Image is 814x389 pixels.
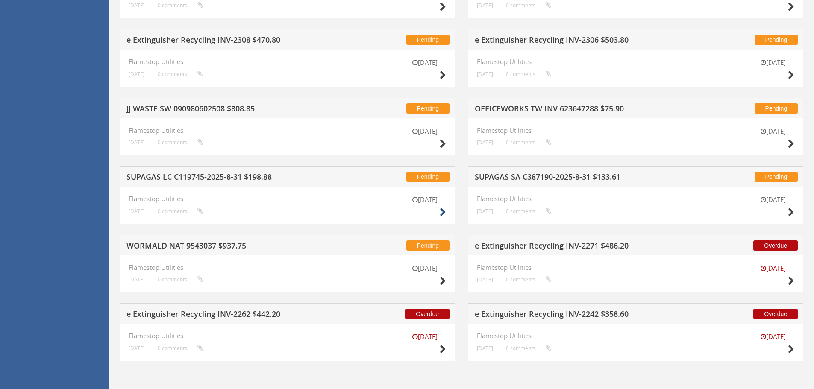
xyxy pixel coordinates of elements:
[403,127,446,136] small: [DATE]
[158,139,203,146] small: 0 comments...
[129,2,145,9] small: [DATE]
[126,36,352,47] h5: e Extinguisher Recycling INV-2308 $470.80
[477,332,794,339] h4: Flamestop Utilities
[477,58,794,65] h4: Flamestop Utilities
[752,195,794,204] small: [DATE]
[506,2,551,9] small: 0 comments...
[506,345,551,351] small: 0 comments...
[406,35,450,45] span: Pending
[403,58,446,67] small: [DATE]
[506,208,551,214] small: 0 comments...
[753,309,798,319] span: Overdue
[755,35,798,45] span: Pending
[506,276,551,283] small: 0 comments...
[129,127,446,134] h4: Flamestop Utilities
[475,36,700,47] h5: e Extinguisher Recycling INV-2306 $503.80
[755,103,798,114] span: Pending
[126,310,352,321] h5: e Extinguisher Recycling INV-2262 $442.20
[475,105,700,115] h5: OFFICEWORKS TW INV 623647288 $75.90
[129,58,446,65] h4: Flamestop Utilities
[477,127,794,134] h4: Flamestop Utilities
[158,71,203,77] small: 0 comments...
[752,264,794,273] small: [DATE]
[158,2,203,9] small: 0 comments...
[129,276,145,283] small: [DATE]
[129,208,145,214] small: [DATE]
[752,58,794,67] small: [DATE]
[405,309,450,319] span: Overdue
[403,195,446,204] small: [DATE]
[126,242,352,252] h5: WORMALD NAT 9543037 $937.75
[753,240,798,251] span: Overdue
[477,264,794,271] h4: Flamestop Utilities
[506,139,551,146] small: 0 comments...
[475,310,700,321] h5: e Extinguisher Recycling INV-2242 $358.60
[158,276,203,283] small: 0 comments...
[477,345,493,351] small: [DATE]
[752,332,794,341] small: [DATE]
[477,71,493,77] small: [DATE]
[477,2,493,9] small: [DATE]
[129,195,446,202] h4: Flamestop Utilities
[129,139,145,146] small: [DATE]
[477,139,493,146] small: [DATE]
[755,172,798,182] span: Pending
[506,71,551,77] small: 0 comments...
[477,195,794,202] h4: Flamestop Utilities
[129,332,446,339] h4: Flamestop Utilities
[403,332,446,341] small: [DATE]
[129,345,145,351] small: [DATE]
[475,242,700,252] h5: e Extinguisher Recycling INV-2271 $486.20
[129,71,145,77] small: [DATE]
[126,105,352,115] h5: JJ WASTE SW 090980602508 $808.85
[477,276,493,283] small: [DATE]
[752,127,794,136] small: [DATE]
[406,172,450,182] span: Pending
[129,264,446,271] h4: Flamestop Utilities
[475,173,700,184] h5: SUPAGAS SA C387190-2025-8-31 $133.61
[403,264,446,273] small: [DATE]
[406,240,450,251] span: Pending
[477,208,493,214] small: [DATE]
[158,208,203,214] small: 0 comments...
[406,103,450,114] span: Pending
[158,345,203,351] small: 0 comments...
[126,173,352,184] h5: SUPAGAS LC C119745-2025-8-31 $198.88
